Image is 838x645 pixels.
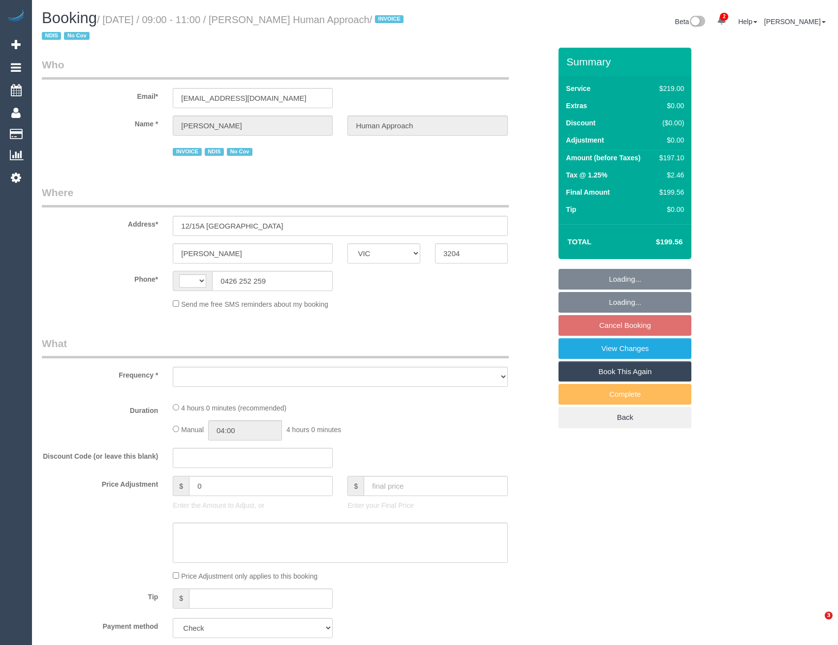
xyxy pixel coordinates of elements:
[181,572,317,580] span: Price Adjustment only applies to this booking
[212,271,333,291] input: Phone*
[566,153,640,163] label: Amount (before Taxes)
[34,448,165,461] label: Discount Code (or leave this blank)
[655,84,684,93] div: $219.00
[181,404,286,412] span: 4 hours 0 minutes (recommended)
[42,14,406,42] small: / [DATE] / 09:00 - 11:00 / [PERSON_NAME] Human Approach
[566,84,590,93] label: Service
[738,18,757,26] a: Help
[173,243,333,264] input: Suburb*
[34,88,165,101] label: Email*
[559,361,691,382] a: Book This Again
[34,588,165,602] label: Tip
[567,237,591,246] strong: Total
[655,170,684,180] div: $2.46
[655,118,684,128] div: ($0.00)
[42,58,509,80] legend: Who
[205,148,224,156] span: NDIS
[626,238,683,246] h4: $199.56
[34,116,165,129] label: Name *
[42,32,61,40] span: NDIS
[347,116,507,136] input: Last Name*
[42,185,509,207] legend: Where
[173,148,201,156] span: INVOICE
[64,32,90,40] span: No Cov
[655,187,684,197] div: $199.56
[566,118,595,128] label: Discount
[375,15,403,23] span: INVOICE
[566,101,587,111] label: Extras
[286,426,341,434] span: 4 hours 0 minutes
[34,618,165,631] label: Payment method
[42,336,509,358] legend: What
[173,588,189,609] span: $
[655,135,684,145] div: $0.00
[364,476,507,496] input: final price
[435,243,508,264] input: Post Code*
[181,300,328,308] span: Send me free SMS reminders about my booking
[173,476,189,496] span: $
[566,170,607,180] label: Tax @ 1.25%
[34,367,165,380] label: Frequency *
[42,9,97,27] span: Booking
[173,88,333,108] input: Email*
[227,148,252,156] span: No Cov
[655,153,684,163] div: $197.10
[805,612,828,635] iframe: Intercom live chat
[173,500,333,510] p: Enter the Amount to Adjust, or
[764,18,826,26] a: [PERSON_NAME]
[347,500,507,510] p: Enter your Final Price
[6,10,26,24] img: Automaid Logo
[566,56,686,67] h3: Summary
[675,18,706,26] a: Beta
[566,135,604,145] label: Adjustment
[34,476,165,489] label: Price Adjustment
[655,101,684,111] div: $0.00
[559,338,691,359] a: View Changes
[720,13,728,21] span: 2
[34,271,165,284] label: Phone*
[173,116,333,136] input: First Name*
[655,205,684,214] div: $0.00
[566,205,576,214] label: Tip
[34,216,165,229] label: Address*
[559,407,691,428] a: Back
[689,16,705,29] img: New interface
[566,187,610,197] label: Final Amount
[181,426,204,434] span: Manual
[712,10,731,31] a: 2
[347,476,364,496] span: $
[825,612,833,619] span: 3
[34,402,165,415] label: Duration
